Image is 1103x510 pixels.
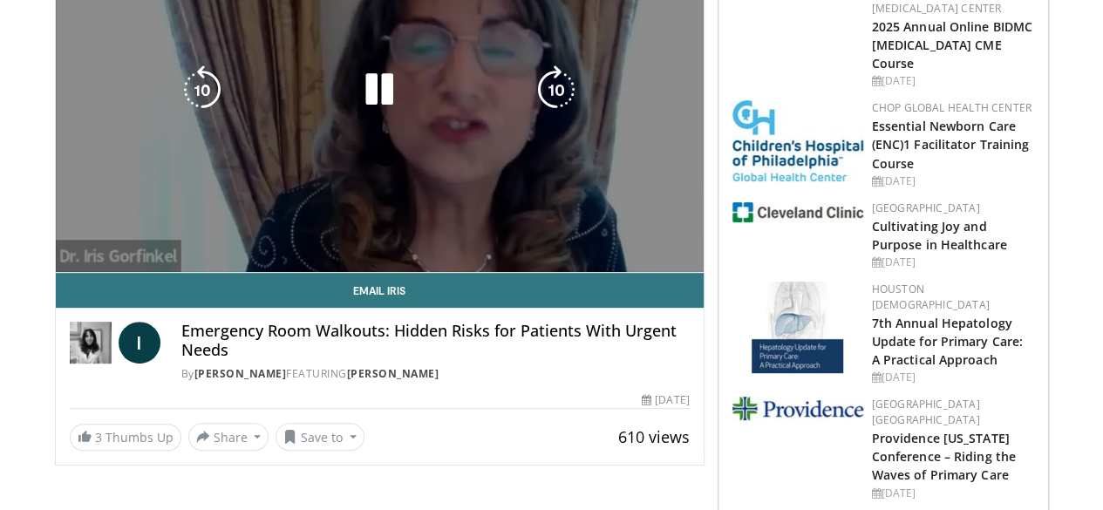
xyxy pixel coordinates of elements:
button: Share [188,423,269,451]
a: Essential Newborn Care (ENC)1 Facilitator Training Course [872,118,1030,171]
div: [DATE] [872,255,1034,270]
div: [DATE] [872,370,1034,385]
a: [GEOGRAPHIC_DATA] [GEOGRAPHIC_DATA] [872,397,980,427]
span: 610 views [618,426,690,447]
a: Cultivating Joy and Purpose in Healthcare [872,218,1007,253]
a: CHOP Global Health Center [872,100,1032,115]
a: [GEOGRAPHIC_DATA] [872,201,980,215]
a: Email Iris [56,273,704,308]
img: 1ef99228-8384-4f7a-af87-49a18d542794.png.150x105_q85_autocrop_double_scale_upscale_version-0.2.jpg [732,202,863,222]
div: By FEATURING [181,366,690,382]
img: 9aead070-c8c9-47a8-a231-d8565ac8732e.png.150x105_q85_autocrop_double_scale_upscale_version-0.2.jpg [732,397,863,420]
h4: Emergency Room Walkouts: Hidden Risks for Patients With Urgent Needs [181,322,690,359]
span: 3 [95,429,102,445]
a: 7th Annual Hepatology Update for Primary Care: A Practical Approach [872,315,1023,368]
div: [DATE] [642,392,689,408]
button: Save to [276,423,364,451]
div: [DATE] [872,486,1034,501]
a: Houston [DEMOGRAPHIC_DATA] [872,282,990,312]
a: [PERSON_NAME] [347,366,439,381]
a: Providence [US_STATE] Conference – Riding the Waves of Primary Care [872,430,1016,483]
div: [DATE] [872,73,1034,89]
a: [PERSON_NAME] [194,366,287,381]
a: I [119,322,160,364]
img: 83b65fa9-3c25-403e-891e-c43026028dd2.jpg.150x105_q85_autocrop_double_scale_upscale_version-0.2.jpg [752,282,843,373]
a: 3 Thumbs Up [70,424,181,451]
div: [DATE] [872,173,1034,189]
img: Dr. Iris Gorfinkel [70,322,112,364]
img: 8fbf8b72-0f77-40e1-90f4-9648163fd298.jpg.150x105_q85_autocrop_double_scale_upscale_version-0.2.jpg [732,100,863,181]
a: 2025 Annual Online BIDMC [MEDICAL_DATA] CME Course [872,18,1032,71]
